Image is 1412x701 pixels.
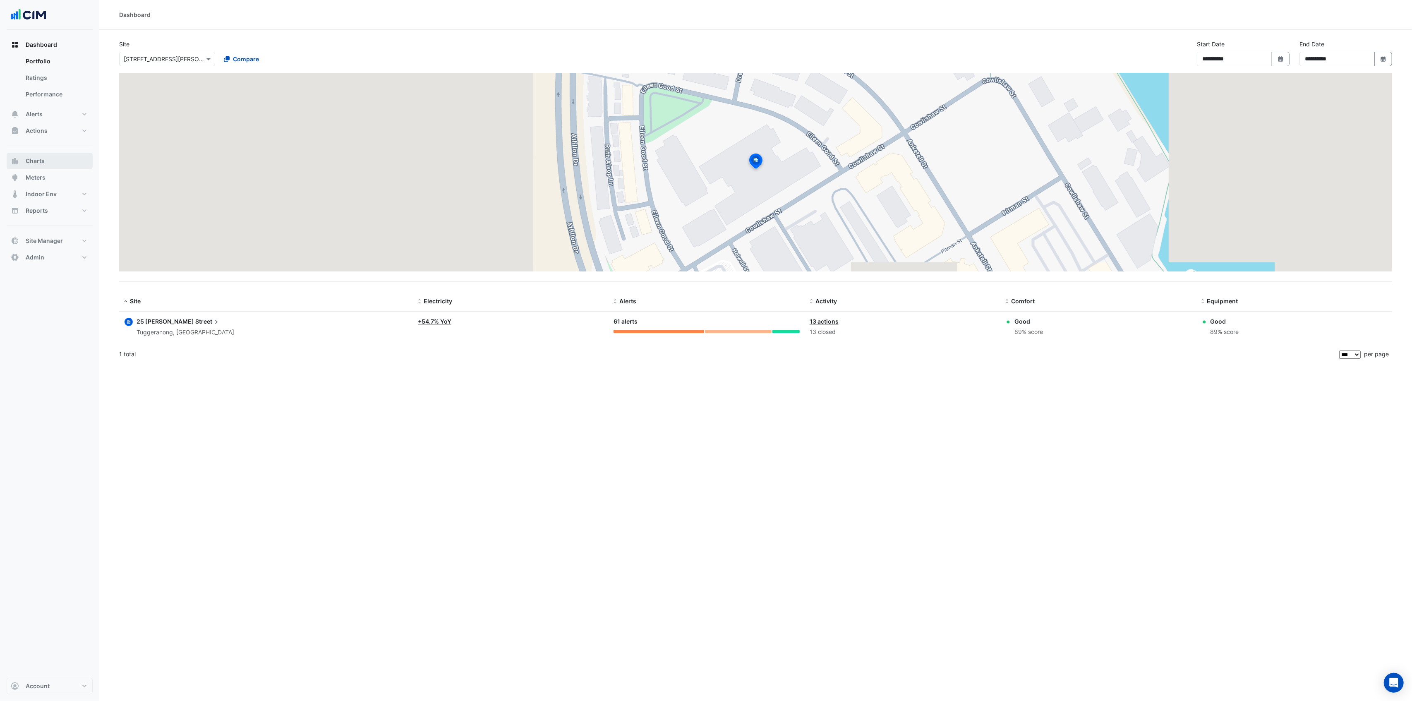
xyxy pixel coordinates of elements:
span: Electricity [424,298,452,305]
div: 61 alerts [614,317,799,326]
a: 13 actions [810,318,839,325]
a: +54.7% YoY [418,318,451,325]
button: Indoor Env [7,186,93,202]
span: Meters [26,173,46,182]
span: Alerts [619,298,636,305]
div: Good [1211,317,1239,326]
div: 89% score [1014,327,1043,337]
img: site-pin-selected.svg [747,152,765,172]
div: Dashboard [119,10,151,19]
app-icon: Alerts [11,110,19,118]
button: Compare [218,52,264,66]
app-icon: Indoor Env [11,190,19,198]
span: Compare [233,55,259,63]
span: Equipment [1207,298,1238,305]
span: Site [130,298,141,305]
button: Site Manager [7,233,93,249]
app-icon: Meters [11,173,19,182]
span: Activity [815,298,837,305]
span: Reports [26,206,48,215]
a: Portfolio [19,53,93,70]
span: Dashboard [26,41,57,49]
app-icon: Site Manager [11,237,19,245]
button: Admin [7,249,93,266]
label: End Date [1299,40,1324,48]
a: Ratings [19,70,93,86]
span: Site Manager [26,237,63,245]
app-icon: Reports [11,206,19,215]
div: 89% score [1211,327,1239,337]
span: Street [195,317,221,326]
span: per page [1364,350,1389,358]
button: Dashboard [7,36,93,53]
button: Reports [7,202,93,219]
span: Charts [26,157,45,165]
span: Indoor Env [26,190,57,198]
button: Account [7,678,93,694]
label: Site [119,40,129,48]
span: Actions [26,127,48,135]
span: Comfort [1011,298,1035,305]
span: Account [26,682,50,690]
div: Open Intercom Messenger [1384,673,1404,693]
button: Charts [7,153,93,169]
fa-icon: Select Date [1277,55,1285,62]
app-icon: Admin [11,253,19,262]
div: Dashboard [7,53,93,106]
div: Good [1014,317,1043,326]
div: 13 closed [810,327,995,337]
span: 25 [PERSON_NAME] [137,318,194,325]
a: Performance [19,86,93,103]
label: Start Date [1197,40,1225,48]
fa-icon: Select Date [1380,55,1387,62]
app-icon: Dashboard [11,41,19,49]
img: Company Logo [10,7,47,23]
span: Alerts [26,110,43,118]
span: Admin [26,253,44,262]
button: Actions [7,122,93,139]
app-icon: Charts [11,157,19,165]
div: Tuggeranong, [GEOGRAPHIC_DATA] [137,328,234,337]
app-icon: Actions [11,127,19,135]
button: Meters [7,169,93,186]
button: Alerts [7,106,93,122]
div: 1 total [119,344,1338,365]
